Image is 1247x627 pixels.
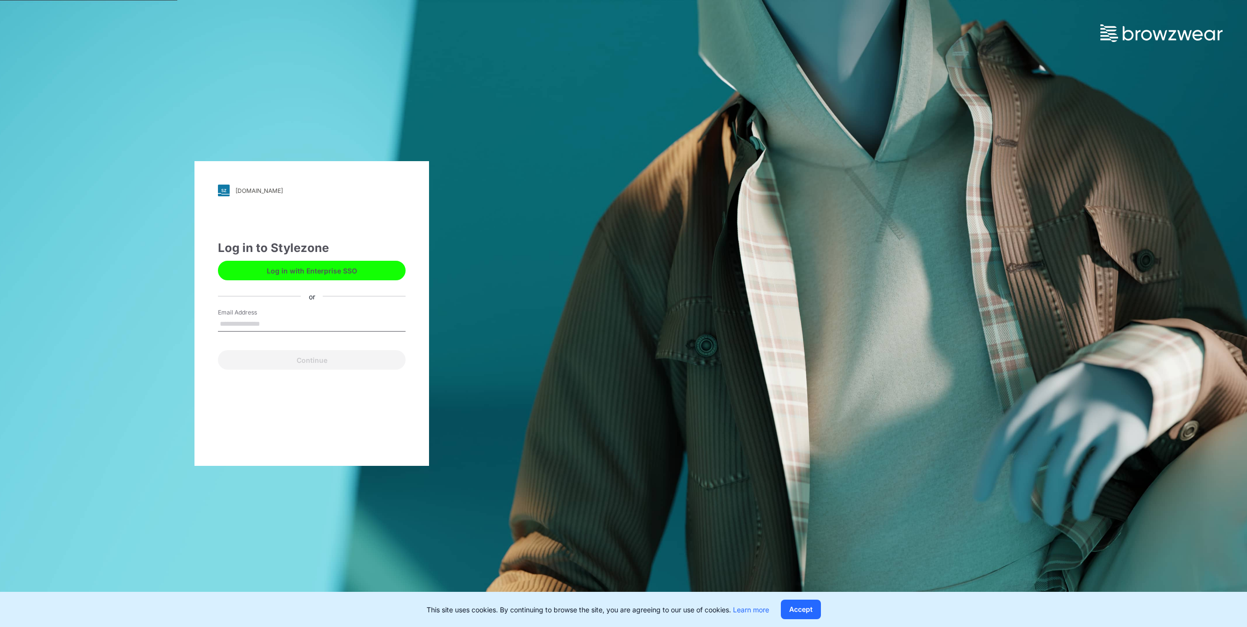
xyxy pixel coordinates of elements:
img: svg+xml;base64,PHN2ZyB3aWR0aD0iMjgiIGhlaWdodD0iMjgiIHZpZXdCb3g9IjAgMCAyOCAyOCIgZmlsbD0ibm9uZSIgeG... [218,185,230,196]
a: [DOMAIN_NAME] [218,185,406,196]
p: This site uses cookies. By continuing to browse the site, you are agreeing to our use of cookies. [427,605,769,615]
a: Learn more [733,606,769,614]
div: or [301,291,323,301]
label: Email Address [218,308,286,317]
button: Accept [781,600,821,619]
button: Log in with Enterprise SSO [218,261,406,280]
img: browzwear-logo.73288ffb.svg [1100,24,1223,42]
div: [DOMAIN_NAME] [236,187,283,194]
div: Log in to Stylezone [218,239,406,257]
